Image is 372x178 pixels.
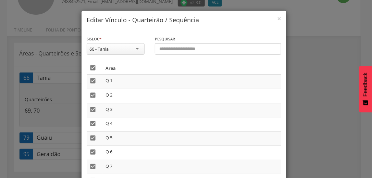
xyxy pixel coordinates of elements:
th: Área [103,62,281,74]
span: Sisloc [87,36,99,41]
td: Q 2 [103,89,281,103]
td: Q 3 [103,103,281,117]
button: Feedback - Mostrar pesquisa [359,66,372,112]
i:  [89,135,96,141]
button: Close [277,15,281,22]
i:  [89,92,96,99]
i:  [89,163,96,170]
span: Pesquisar [155,36,175,41]
h4: Editar Vínculo - Quarteirão / Sequência [87,16,281,25]
span: Feedback [362,73,369,97]
td: Q 5 [103,131,281,146]
i:  [89,106,96,113]
span: × [277,14,281,23]
td: Q 4 [103,117,281,132]
td: Q 6 [103,146,281,160]
i:  [89,64,96,71]
i:  [89,77,96,84]
td: Q 1 [103,74,281,89]
i:  [89,149,96,155]
i:  [89,120,96,127]
td: Q 7 [103,160,281,174]
div: 66 - Tania [89,46,109,52]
